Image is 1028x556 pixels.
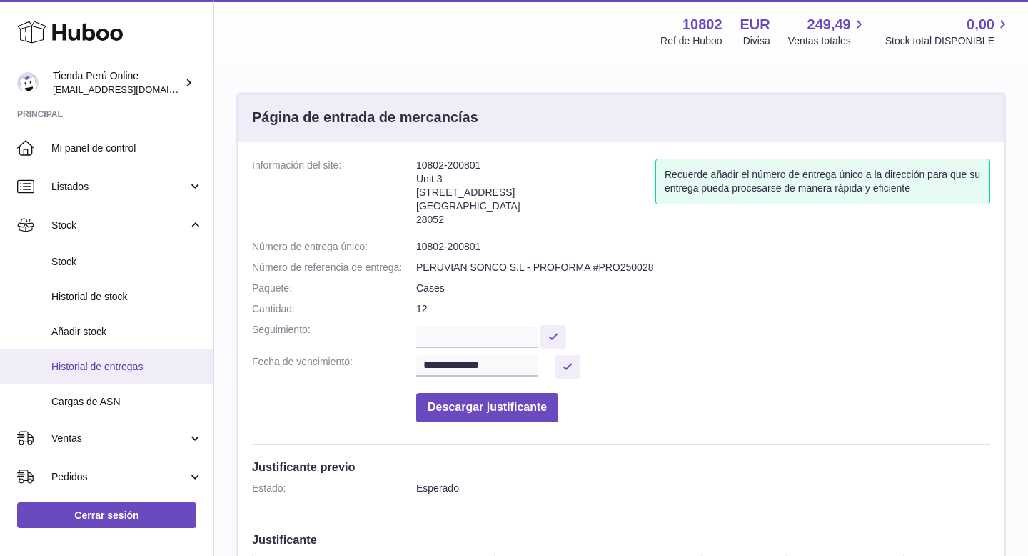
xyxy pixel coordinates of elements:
dt: Número de entrega único: [252,240,416,254]
span: Añadir stock [51,325,203,339]
span: Stock total DISPONIBLE [885,34,1011,48]
dt: Cantidad: [252,302,416,316]
a: Cerrar sesión [17,502,196,528]
button: Descargar justificante [416,393,558,422]
dt: Fecha de vencimiento: [252,355,416,379]
dt: Seguimiento: [252,323,416,348]
h3: Justificante [252,532,990,547]
span: 249,49 [807,15,851,34]
span: Pedidos [51,470,188,484]
strong: EUR [740,15,770,34]
span: [EMAIL_ADDRESS][DOMAIN_NAME] [53,84,210,95]
h3: Página de entrada de mercancías [252,108,478,127]
span: Mi panel de control [51,142,203,155]
strong: 10802 [682,15,722,34]
dd: Esperado [416,482,990,495]
div: Recuerde añadir el número de entrega único a la dirección para que su entrega pueda procesarse de... [655,159,990,204]
span: Listados [51,180,188,194]
div: Divisa [743,34,770,48]
span: Historial de entregas [51,360,203,374]
dd: PERUVIAN SONCO S.L - PROFORMA #PRO250028 [416,261,990,274]
div: Tienda Perú Online [53,69,181,96]
span: Historial de stock [51,290,203,304]
img: contacto@tiendaperuonline.com [17,72,39,94]
dt: Paquete: [252,282,416,295]
address: 10802-200801 Unit 3 [STREET_ADDRESS] [GEOGRAPHIC_DATA] 28052 [416,159,655,233]
span: Cargas de ASN [51,395,203,409]
span: Stock [51,219,188,232]
dd: 12 [416,302,990,316]
div: Ref de Huboo [660,34,722,48]
dd: 10802-200801 [416,240,990,254]
a: 0,00 Stock total DISPONIBLE [885,15,1011,48]
dd: Cases [416,282,990,295]
span: Ventas totales [788,34,867,48]
span: 0,00 [967,15,994,34]
span: Ventas [51,432,188,445]
dt: Número de referencia de entrega: [252,261,416,274]
dt: Información del site: [252,159,416,233]
span: Stock [51,255,203,269]
dt: Estado: [252,482,416,495]
h3: Justificante previo [252,459,990,475]
a: 249,49 Ventas totales [788,15,867,48]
